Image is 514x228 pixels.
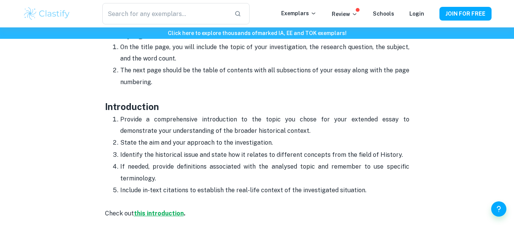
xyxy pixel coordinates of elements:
[105,208,409,219] p: Check out
[102,3,228,24] input: Search for any exemplars...
[281,9,317,18] p: Exemplars
[120,65,409,99] p: The next page should be the table of contents with all subsections of your essay along with the p...
[23,6,71,21] img: Clastify logo
[105,101,159,112] strong: Introduction
[120,41,409,65] p: On the title page, you will include the topic of your investigation, the research question, the s...
[120,161,409,184] p: If needed, provide definitions associated with the analysed topic and remember to use specific te...
[2,29,512,37] h6: Click here to explore thousands of marked IA, EE and TOK exemplars !
[105,29,243,40] strong: Title page and table of contents
[439,7,492,21] button: JOIN FOR FREE
[409,11,424,17] a: Login
[373,11,394,17] a: Schools
[120,137,409,148] p: State the aim and your approach to the investigation.
[120,185,409,196] p: Include in-text citations to establish the real-life context of the investigated situation.
[491,201,506,217] button: Help and Feedback
[184,210,185,217] strong: .
[120,149,409,161] p: Identify the historical issue and state how it relates to different concepts from the field of Hi...
[120,114,409,137] p: Provide a comprehensive introduction to the topic you chose for your extended essay to demonstrat...
[332,10,358,18] p: Review
[134,210,184,217] a: this introduction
